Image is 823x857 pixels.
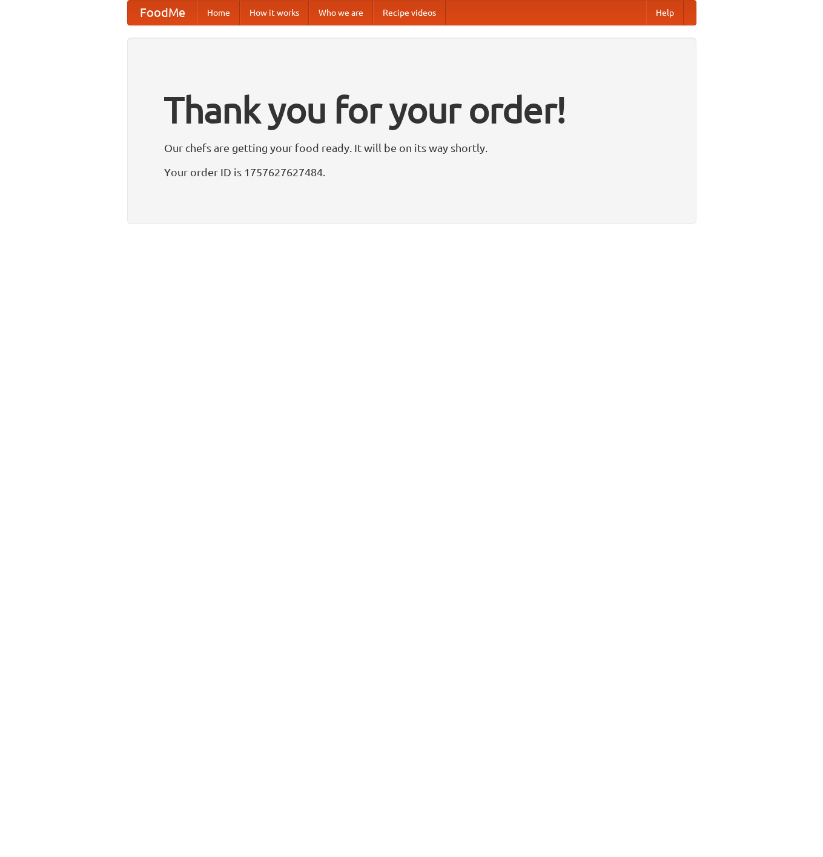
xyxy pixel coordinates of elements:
a: Who we are [309,1,373,25]
a: FoodMe [128,1,197,25]
h1: Thank you for your order! [164,81,659,139]
a: Help [646,1,684,25]
a: How it works [240,1,309,25]
a: Recipe videos [373,1,446,25]
a: Home [197,1,240,25]
p: Our chefs are getting your food ready. It will be on its way shortly. [164,139,659,157]
p: Your order ID is 1757627627484. [164,163,659,181]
